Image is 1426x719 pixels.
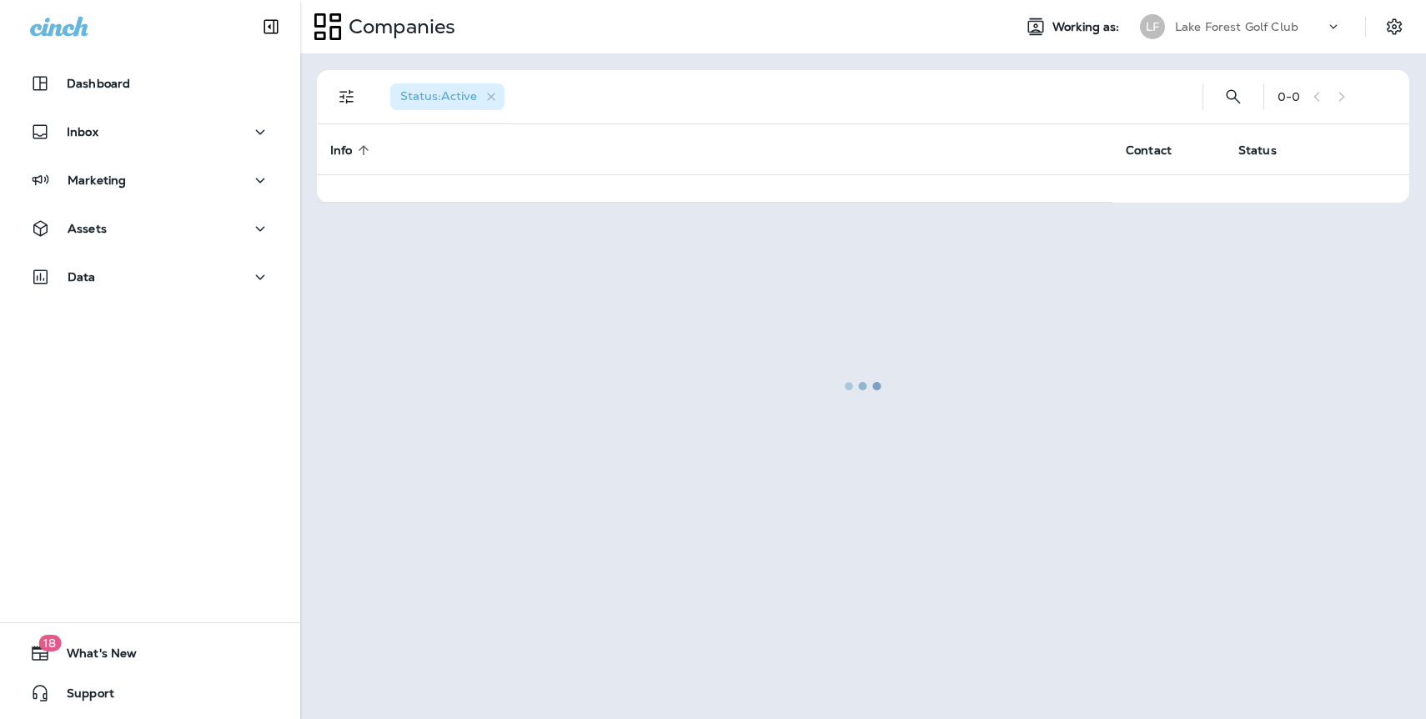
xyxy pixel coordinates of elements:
[1379,12,1409,42] button: Settings
[17,212,284,245] button: Assets
[1052,20,1123,34] span: Working as:
[67,77,130,90] p: Dashboard
[1140,14,1165,39] div: LF
[17,163,284,197] button: Marketing
[68,173,126,187] p: Marketing
[50,686,114,706] span: Support
[17,115,284,148] button: Inbox
[68,270,96,284] p: Data
[68,222,107,235] p: Assets
[17,67,284,100] button: Dashboard
[67,125,98,138] p: Inbox
[248,10,294,43] button: Collapse Sidebar
[342,14,455,39] p: Companies
[38,635,61,651] span: 18
[17,260,284,294] button: Data
[17,636,284,670] button: 18What's New
[17,676,284,710] button: Support
[1175,20,1298,33] p: Lake Forest Golf Club
[50,646,137,666] span: What's New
